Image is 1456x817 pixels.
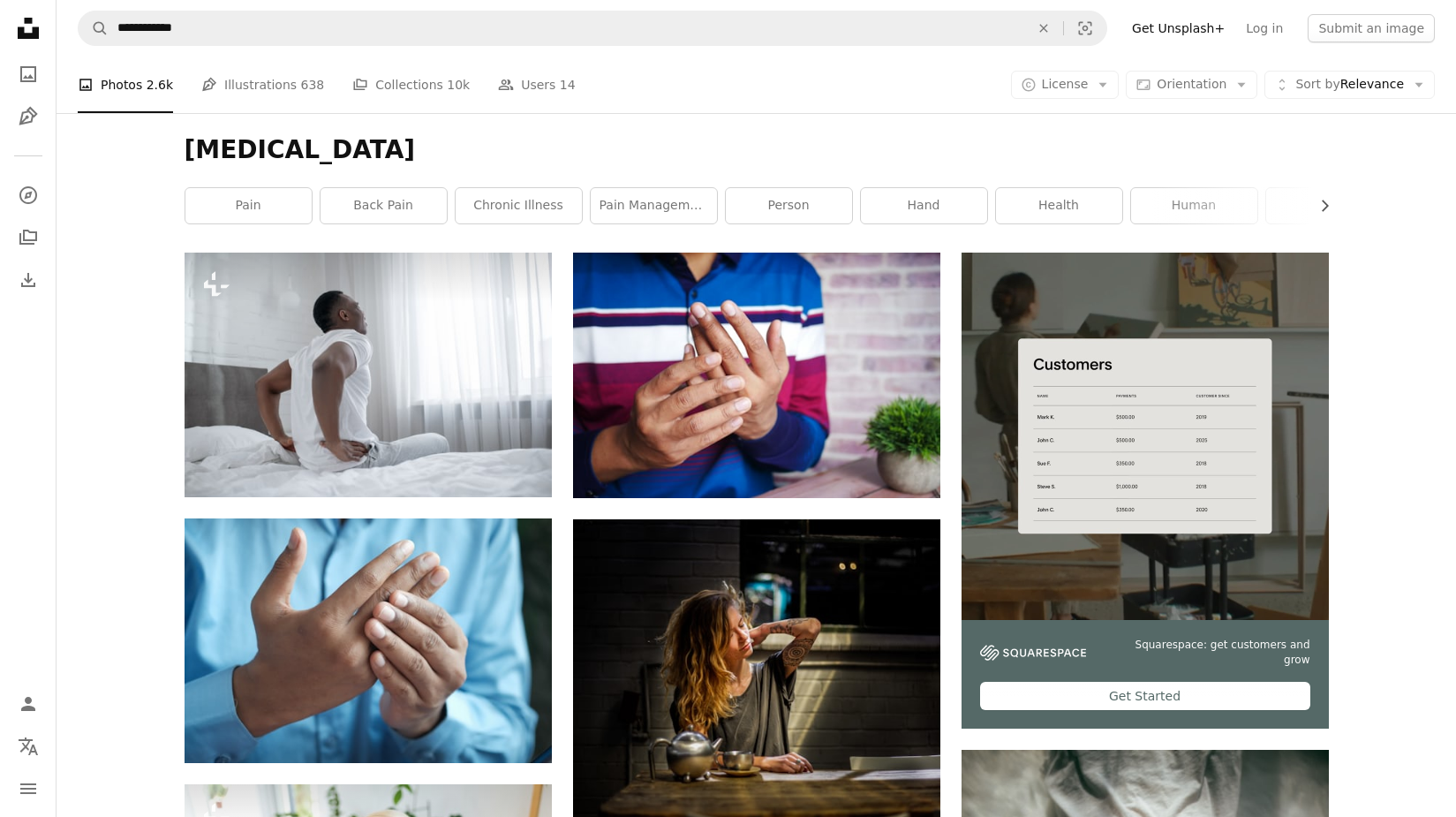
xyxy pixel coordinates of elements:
[560,75,576,95] span: 14
[1024,11,1063,45] button: Clear
[201,57,324,113] a: Illustrations 638
[185,518,552,763] img: person in blue shirt showing left hand
[447,75,470,95] span: 10k
[185,188,312,223] a: pain
[573,367,940,383] a: person in blue and white long sleeve shirt
[185,134,1329,166] h1: [MEDICAL_DATA]
[1011,71,1120,99] button: License
[996,188,1122,223] a: health
[726,188,852,223] a: person
[456,188,582,223] a: chronic illness
[962,253,1329,620] img: file-1747939376688-baf9a4a454ffimage
[352,57,470,113] a: Collections 10k
[1126,71,1257,99] button: Orientation
[980,645,1086,661] img: file-1747939142011-51e5cc87e3c9
[185,253,552,497] img: Back pain. African american man sitting on bed and touching his back
[980,682,1310,710] div: Get Started
[1042,77,1089,91] span: License
[573,253,940,498] img: person in blue and white long sleeve shirt
[79,11,109,45] button: Search Unsplash
[11,262,46,298] a: Download History
[1264,71,1435,99] button: Sort byRelevance
[11,11,46,49] a: Home — Unsplash
[1308,14,1435,42] button: Submit an image
[1295,76,1404,94] span: Relevance
[78,11,1107,46] form: Find visuals sitewide
[1131,188,1257,223] a: human
[861,188,987,223] a: hand
[11,771,46,806] button: Menu
[573,662,940,677] a: woman in gray top sitting beside gray tea pot and cup on brown wooden table
[11,178,46,213] a: Explore
[185,367,552,382] a: Back pain. African american man sitting on bed and touching his back
[962,253,1329,729] a: Squarespace: get customers and growGet Started
[11,220,46,255] a: Collections
[1157,77,1226,91] span: Orientation
[1309,188,1329,223] button: scroll list to the right
[1295,77,1339,91] span: Sort by
[321,188,447,223] a: back pain
[301,75,325,95] span: 638
[11,729,46,764] button: Language
[1107,638,1310,668] span: Squarespace: get customers and grow
[1121,14,1235,42] a: Get Unsplash+
[11,99,46,134] a: Illustrations
[1235,14,1294,42] a: Log in
[185,632,552,648] a: person in blue shirt showing left hand
[1266,188,1392,223] a: stress
[11,57,46,92] a: Photos
[11,686,46,722] a: Log in / Sign up
[1064,11,1106,45] button: Visual search
[498,57,576,113] a: Users 14
[591,188,717,223] a: pain management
